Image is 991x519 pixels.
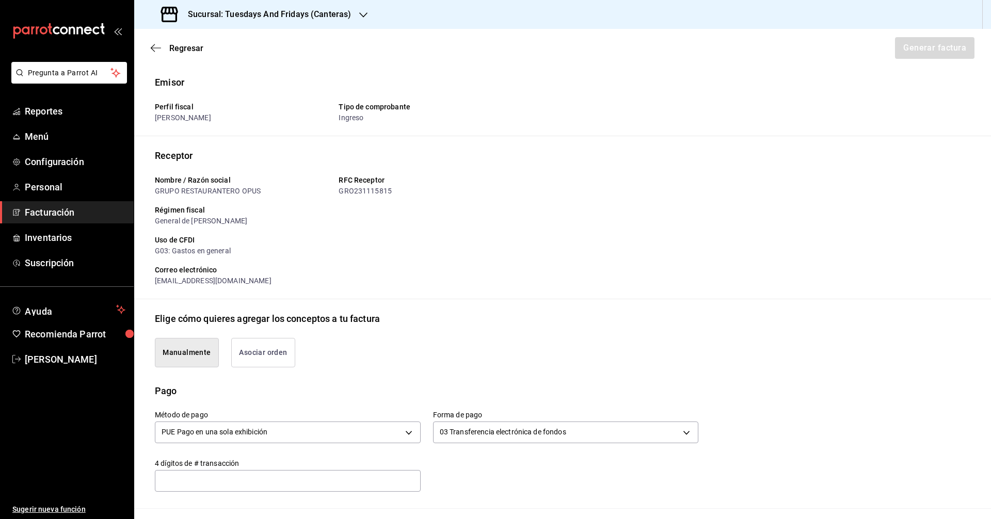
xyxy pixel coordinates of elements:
[155,275,698,286] div: [EMAIL_ADDRESS][DOMAIN_NAME]
[155,459,421,466] label: 4 dígitos de # transacción
[155,265,698,275] div: Correo electrónico
[155,411,421,418] label: Método de pago
[11,62,127,84] button: Pregunta a Parrot AI
[25,352,125,366] span: [PERSON_NAME]
[169,43,203,53] span: Regresar
[180,8,351,21] h3: Sucursal: Tuesdays And Fridays (Canteras)
[114,27,122,35] button: open_drawer_menu
[433,411,699,418] label: Forma de pago
[25,256,125,270] span: Suscripción
[339,175,514,186] div: RFC Receptor
[440,427,566,437] span: 03 Transferencia electrónica de fondos
[155,384,177,398] div: Pago
[155,75,970,89] p: Emisor
[155,235,698,246] div: Uso de CFDI
[25,155,125,169] span: Configuración
[162,427,267,437] span: PUE Pago en una sola exhibición
[28,68,111,78] span: Pregunta a Parrot AI
[151,43,203,53] button: Regresar
[25,205,125,219] span: Facturación
[25,104,125,118] span: Reportes
[25,180,125,194] span: Personal
[25,303,112,316] span: Ayuda
[155,186,330,197] div: GRUPO RESTAURANTERO OPUS
[339,102,514,112] div: Tipo de comprobante
[155,112,330,123] div: [PERSON_NAME]
[155,205,698,216] div: Régimen fiscal
[25,327,125,341] span: Recomienda Parrot
[7,75,127,86] a: Pregunta a Parrot AI
[155,149,970,163] p: Receptor
[231,338,295,367] button: Asociar orden
[155,312,380,326] div: Elige cómo quieres agregar los conceptos a tu factura
[155,338,219,367] button: Manualmente
[155,102,330,112] div: Perfil fiscal
[339,112,514,123] div: Ingreso
[12,504,125,515] span: Sugerir nueva función
[339,186,514,197] div: GRO231115815
[155,216,698,226] div: General de [PERSON_NAME]
[155,175,330,186] div: Nombre / Razón social
[25,129,125,143] span: Menú
[25,231,125,245] span: Inventarios
[155,246,698,256] div: G03: Gastos en general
